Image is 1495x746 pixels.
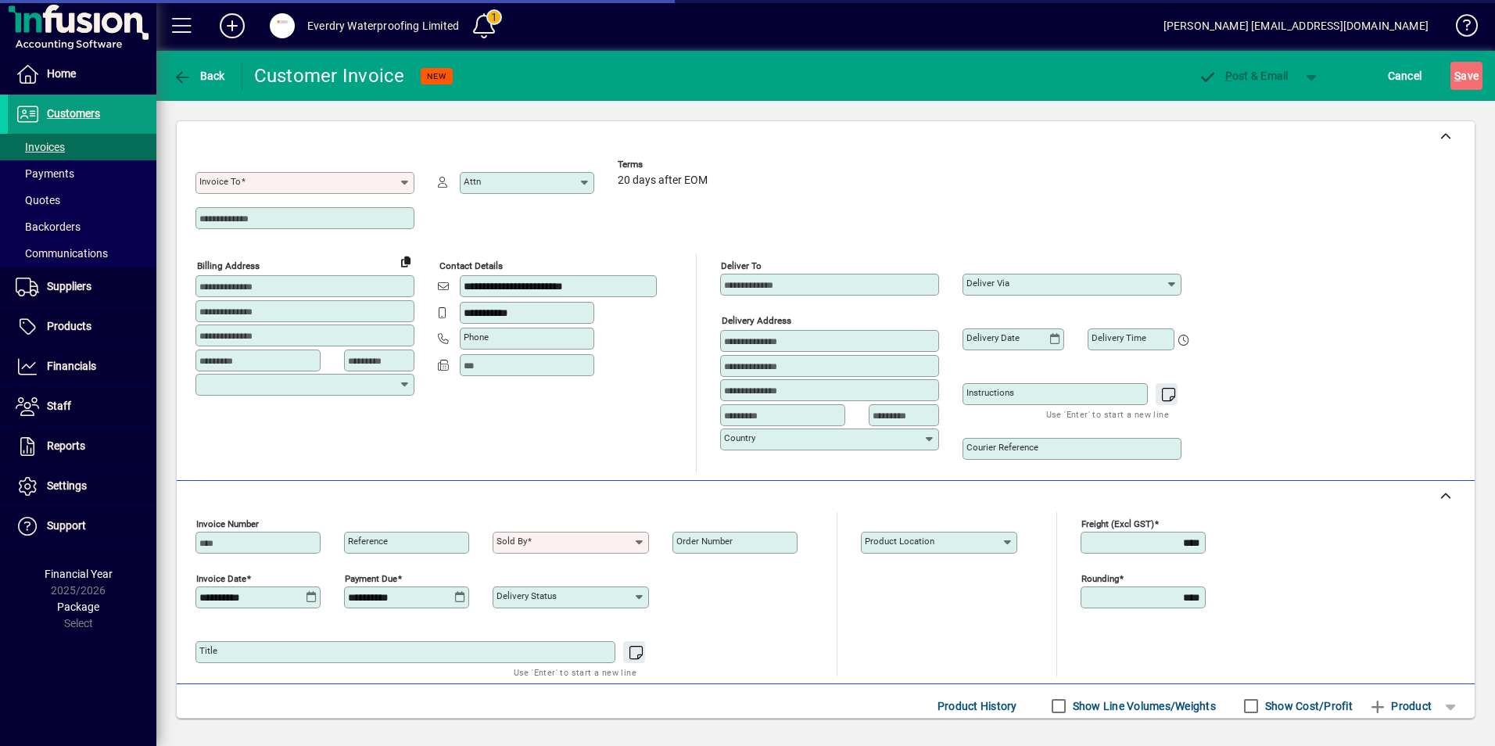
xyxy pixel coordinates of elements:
span: Suppliers [47,280,91,292]
span: Support [47,519,86,532]
mat-label: Deliver To [721,260,762,271]
mat-label: Delivery status [497,590,557,601]
mat-label: Delivery date [966,332,1020,343]
a: Staff [8,387,156,426]
button: Back [169,62,229,90]
span: Home [47,67,76,80]
mat-label: Invoice To [199,176,241,187]
a: Communications [8,240,156,267]
a: Financials [8,347,156,386]
button: Add [207,12,257,40]
label: Show Line Volumes/Weights [1070,698,1216,714]
button: Save [1450,62,1482,90]
span: ave [1454,63,1479,88]
span: Package [57,601,99,613]
mat-hint: Use 'Enter' to start a new line [514,663,636,681]
span: 20 days after EOM [618,174,708,187]
button: Cancel [1384,62,1426,90]
a: Home [8,55,156,94]
a: Invoices [8,134,156,160]
mat-label: Freight (excl GST) [1081,518,1154,529]
span: Payments [16,167,74,180]
mat-label: Phone [464,332,489,343]
app-page-header-button: Back [156,62,242,90]
a: Suppliers [8,267,156,307]
div: Customer Invoice [254,63,405,88]
span: Products [47,320,91,332]
mat-label: Payment due [345,573,397,584]
span: Customers [47,107,100,120]
button: Product History [931,692,1024,720]
div: Everdry Waterproofing Limited [307,13,459,38]
mat-label: Product location [865,536,934,547]
a: Support [8,507,156,546]
mat-label: Title [199,645,217,656]
a: Settings [8,467,156,506]
span: Invoices [16,141,65,153]
span: Backorders [16,221,81,233]
div: [PERSON_NAME] [EMAIL_ADDRESS][DOMAIN_NAME] [1163,13,1429,38]
span: NEW [427,71,446,81]
a: Payments [8,160,156,187]
mat-label: Delivery time [1092,332,1146,343]
button: Product [1361,692,1439,720]
span: Terms [618,160,712,170]
mat-label: Invoice number [196,518,259,529]
span: Reports [47,439,85,452]
span: Cancel [1388,63,1422,88]
mat-label: Reference [348,536,388,547]
a: Products [8,307,156,346]
mat-label: Instructions [966,387,1014,398]
mat-label: Attn [464,176,481,187]
span: Product [1368,694,1432,719]
span: Quotes [16,194,60,206]
a: Backorders [8,213,156,240]
span: Back [173,70,225,82]
span: Financial Year [45,568,113,580]
span: Settings [47,479,87,492]
button: Profile [257,12,307,40]
mat-label: Courier Reference [966,442,1038,453]
mat-label: Order number [676,536,733,547]
span: Staff [47,400,71,412]
mat-label: Sold by [497,536,527,547]
mat-label: Country [724,432,755,443]
span: Product History [938,694,1017,719]
span: Communications [16,247,108,260]
a: Knowledge Base [1444,3,1475,54]
span: P [1225,70,1232,82]
span: S [1454,70,1461,82]
span: Financials [47,360,96,372]
mat-label: Rounding [1081,573,1119,584]
button: Post & Email [1190,62,1296,90]
a: Reports [8,427,156,466]
mat-label: Invoice date [196,573,246,584]
span: ost & Email [1198,70,1289,82]
label: Show Cost/Profit [1262,698,1353,714]
mat-label: Deliver via [966,278,1009,289]
button: Copy to Delivery address [393,249,418,274]
mat-hint: Use 'Enter' to start a new line [1046,405,1169,423]
a: Quotes [8,187,156,213]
